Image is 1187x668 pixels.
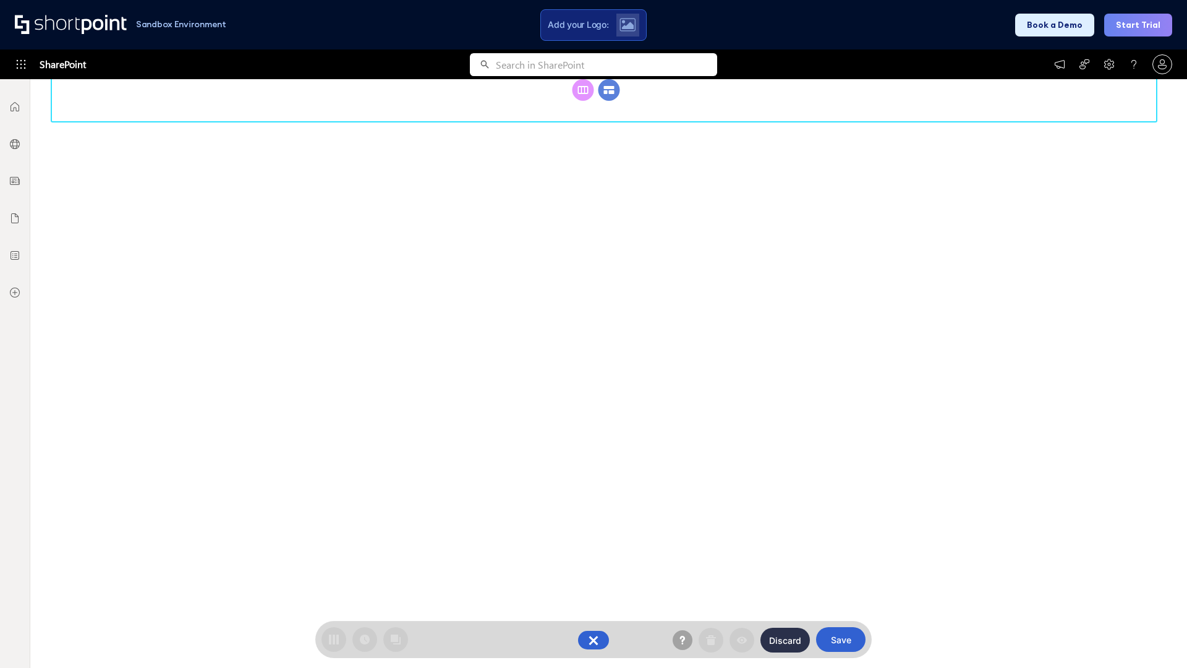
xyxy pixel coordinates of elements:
img: Upload logo [619,18,636,32]
iframe: Chat Widget [1125,609,1187,668]
button: Save [816,627,866,652]
button: Start Trial [1104,14,1172,36]
span: Add your Logo: [548,19,608,30]
h1: Sandbox Environment [136,21,226,28]
span: SharePoint [40,49,86,79]
input: Search in SharePoint [496,53,717,76]
button: Discard [760,628,810,653]
button: Book a Demo [1015,14,1094,36]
